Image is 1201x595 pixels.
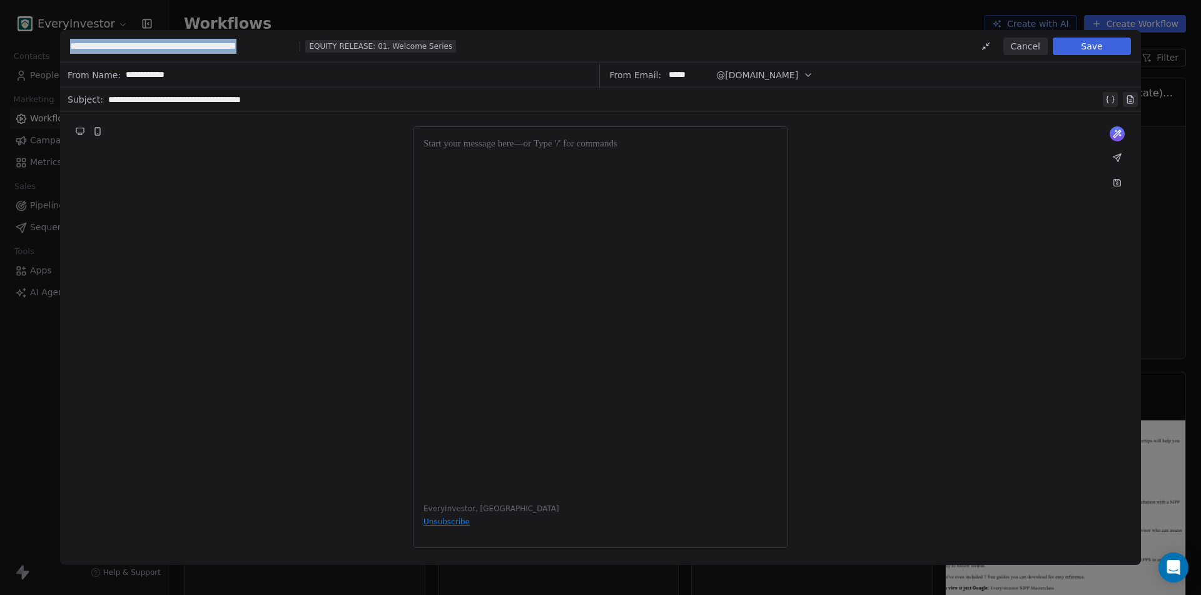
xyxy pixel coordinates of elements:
[610,69,662,81] span: From Email:
[1003,38,1048,55] button: Cancel
[305,40,456,53] span: EQUITY RELEASE: 01. Welcome Series
[68,69,121,81] span: From Name:
[1053,38,1131,55] button: Save
[1158,552,1188,582] div: Open Intercom Messenger
[68,93,103,109] span: Subject:
[716,69,798,82] span: @[DOMAIN_NAME]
